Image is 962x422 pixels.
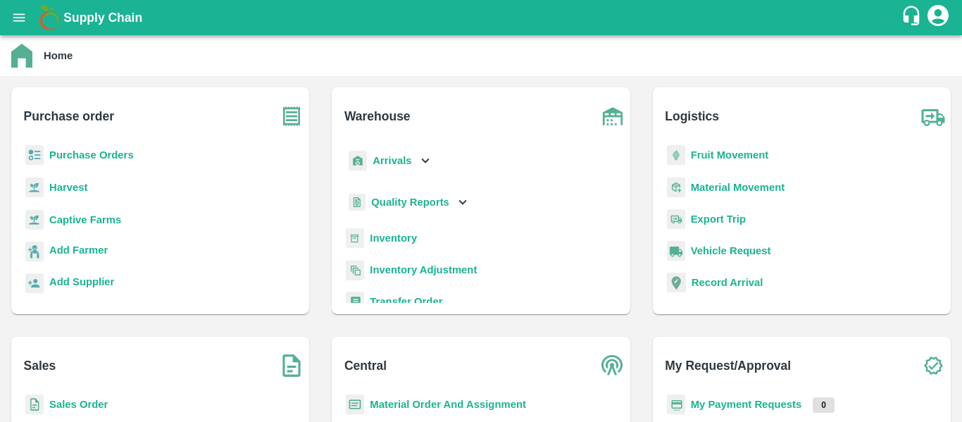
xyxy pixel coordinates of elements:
img: delivery [667,209,685,230]
img: soSales [274,348,309,383]
img: vehicle [667,241,685,261]
b: Add Farmer [49,244,108,256]
a: Add Farmer [49,242,108,261]
b: Purchase order [24,106,114,126]
a: Sales Order [49,399,108,410]
b: Warehouse [344,106,411,126]
b: Sales [24,356,56,376]
a: Fruit Movement [691,149,769,161]
img: payment [667,395,685,415]
p: 0 [813,397,835,413]
img: purchase [274,99,309,134]
b: Arrivals [373,155,411,166]
img: supplier [25,273,44,294]
img: inventory [346,260,364,280]
a: Add Supplier [49,274,114,293]
b: Central [344,356,387,376]
img: whTransfer [346,292,364,312]
img: harvest [25,209,44,230]
div: Quality Reports [346,188,470,217]
img: central [595,348,630,383]
img: truck [916,99,951,134]
button: open drawer [3,1,35,34]
img: farmer [25,242,44,262]
img: harvest [25,177,44,198]
div: Arrivals [346,145,433,177]
img: qualityReport [349,194,366,211]
div: customer-support [901,5,925,30]
a: Export Trip [691,213,746,225]
a: My Payment Requests [691,399,802,410]
a: Material Movement [691,182,785,193]
b: Add Supplier [49,276,114,287]
a: Inventory [370,232,417,244]
b: Logistics [665,106,719,126]
a: Harvest [49,182,87,193]
a: Vehicle Request [691,245,771,256]
a: Supply Chain [63,8,901,27]
img: material [667,177,685,198]
b: Supply Chain [63,11,142,25]
img: warehouse [595,99,630,134]
b: Home [44,50,73,61]
img: fruit [667,145,685,166]
a: Record Arrival [692,277,763,288]
a: Purchase Orders [49,149,134,161]
a: Transfer Order [370,296,442,307]
img: reciept [25,145,44,166]
img: sales [25,395,44,415]
img: whInventory [346,228,364,249]
img: check [916,348,951,383]
img: recordArrival [667,273,686,292]
img: logo [35,4,63,32]
img: home [11,44,32,68]
img: whArrival [349,151,367,171]
img: centralMaterial [346,395,364,415]
a: Captive Farms [49,214,121,225]
b: My Request/Approval [665,356,791,376]
b: Quality Reports [371,197,449,208]
div: account of current user [925,3,951,32]
a: Material Order And Assignment [370,399,526,410]
a: Inventory Adjustment [370,264,477,275]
